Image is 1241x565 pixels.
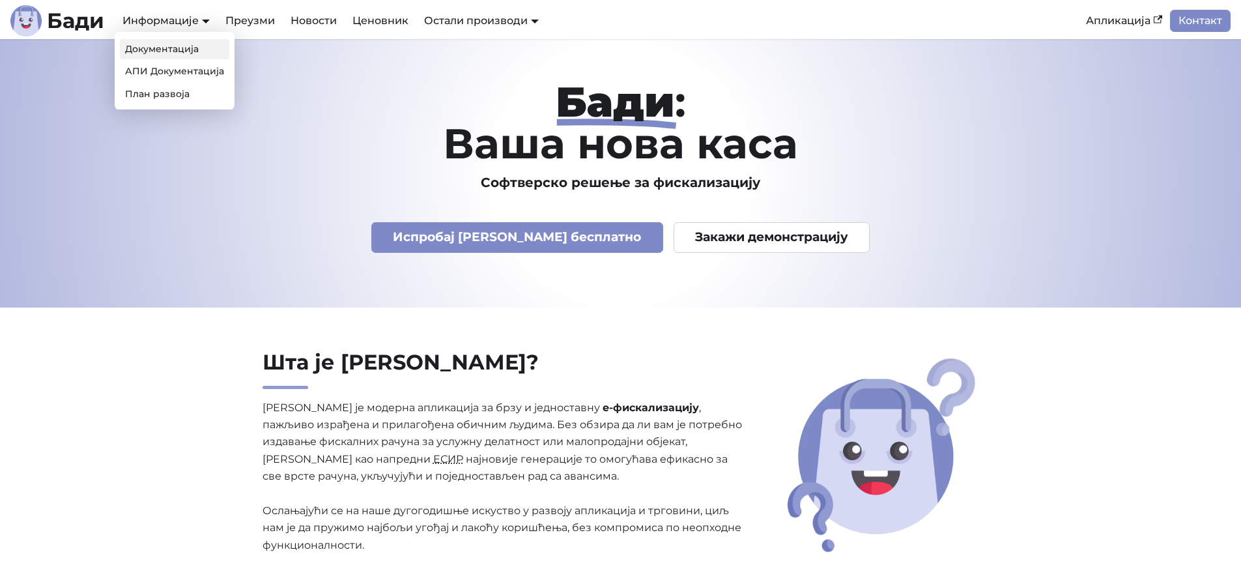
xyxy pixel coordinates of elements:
[424,14,539,27] a: Остали производи
[283,10,345,32] a: Новости
[201,81,1040,164] h1: : Ваша нова каса
[120,39,229,59] a: Документација
[345,10,416,32] a: Ценовник
[556,76,675,127] strong: Бади
[1170,10,1231,32] a: Контакт
[122,14,210,27] a: Информације
[674,222,870,253] a: Закажи демонстрацију
[263,349,743,389] h2: Шта је [PERSON_NAME]?
[371,222,663,253] a: Испробај [PERSON_NAME] бесплатно
[120,84,229,104] a: План развоја
[218,10,283,32] a: Преузми
[263,399,743,555] p: [PERSON_NAME] је модерна апликација за брзу и једноставну , пажљиво израђена и прилагођена обични...
[1078,10,1170,32] a: Апликација
[47,10,104,31] b: Бади
[783,354,980,557] img: Шта је Бади?
[603,401,699,414] strong: е-фискализацију
[10,5,42,36] img: Лого
[201,175,1040,191] h3: Софтверско решење за фискализацију
[120,61,229,81] a: АПИ Документација
[433,453,463,465] abbr: Електронски систем за издавање рачуна
[10,5,104,36] a: ЛогоБади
